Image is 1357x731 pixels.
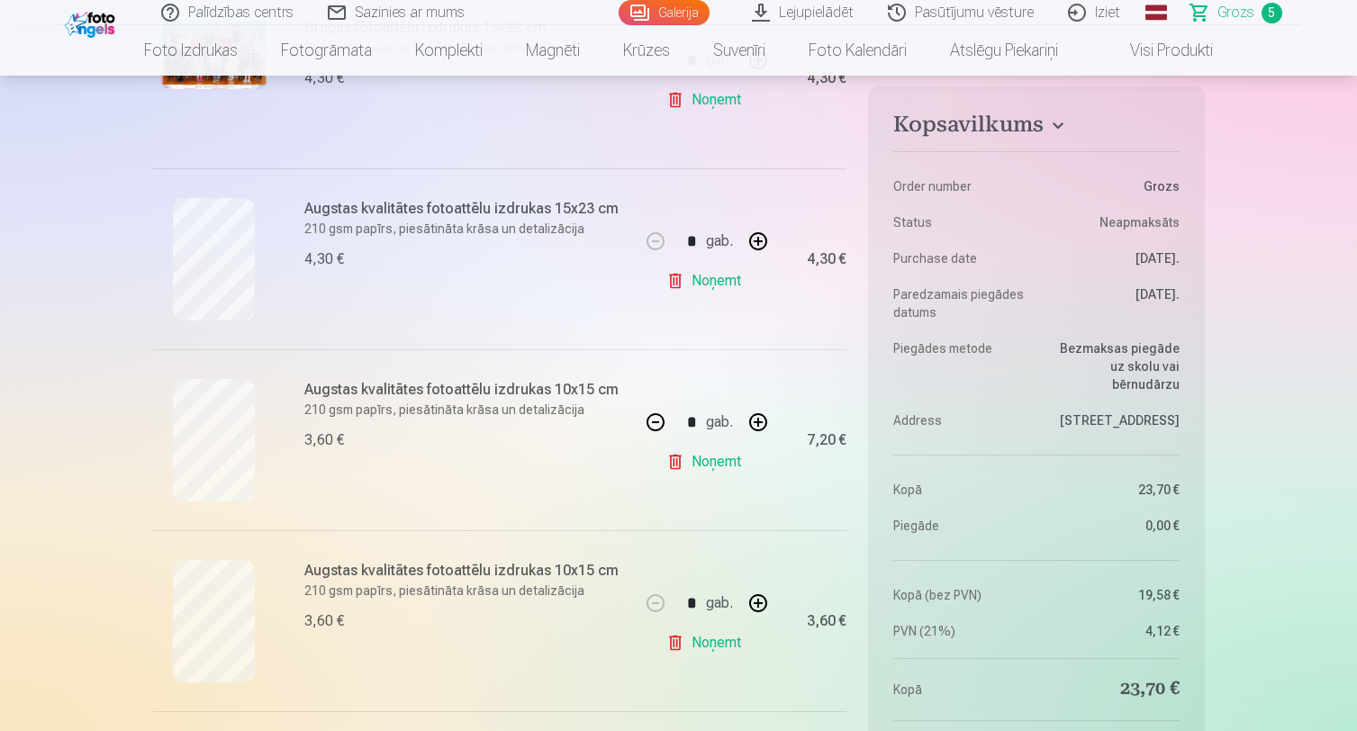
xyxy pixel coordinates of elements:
h6: Augstas kvalitātes fotoattēlu izdrukas 10x15 cm [304,560,629,582]
a: Fotogrāmata [259,25,394,76]
dt: Piegādes metode [893,339,1027,393]
div: 3,60 € [304,610,344,632]
dd: 4,12 € [1045,622,1180,640]
dd: [DATE]. [1045,249,1180,267]
a: Foto kalendāri [787,25,928,76]
a: Noņemt [666,444,748,480]
dd: 19,58 € [1045,586,1180,604]
dt: Purchase date [893,249,1027,267]
div: 4,30 € [807,73,846,84]
div: gab. [706,582,733,625]
span: Neapmaksāts [1099,213,1180,231]
img: /fa1 [65,7,120,38]
a: Noņemt [666,263,748,299]
a: Magnēti [504,25,602,76]
div: 4,30 € [304,248,344,270]
button: Kopsavilkums [893,112,1179,144]
dd: Bezmaksas piegāde uz skolu vai bērnudārzu [1045,339,1180,393]
div: gab. [706,220,733,263]
div: 3,60 € [807,616,846,627]
dd: 23,70 € [1045,677,1180,702]
p: 210 gsm papīrs, piesātināta krāsa un detalizācija [304,220,629,238]
div: 3,60 € [304,429,344,451]
dt: Order number [893,177,1027,195]
dt: Piegāde [893,517,1027,535]
dt: Kopā [893,677,1027,702]
h6: Augstas kvalitātes fotoattēlu izdrukas 15x23 cm [304,198,629,220]
dt: Kopā (bez PVN) [893,586,1027,604]
dt: Kopā [893,481,1027,499]
div: 7,20 € [807,435,846,446]
a: Atslēgu piekariņi [928,25,1080,76]
p: 210 gsm papīrs, piesātināta krāsa un detalizācija [304,582,629,600]
dd: Grozs [1045,177,1180,195]
h6: Augstas kvalitātes fotoattēlu izdrukas 10x15 cm [304,379,629,401]
dt: PVN (21%) [893,622,1027,640]
dd: 23,70 € [1045,481,1180,499]
a: Suvenīri [692,25,787,76]
a: Komplekti [394,25,504,76]
dd: [DATE]. [1045,285,1180,321]
a: Visi produkti [1080,25,1235,76]
div: 4,30 € [807,254,846,265]
p: 210 gsm papīrs, piesātināta krāsa un detalizācija [304,401,629,419]
span: Grozs [1217,2,1254,23]
dt: Address [893,411,1027,429]
span: 5 [1262,3,1282,23]
dd: 0,00 € [1045,517,1180,535]
dt: Paredzamais piegādes datums [893,285,1027,321]
dt: Status [893,213,1027,231]
a: Noņemt [666,625,748,661]
div: 4,30 € [304,68,344,89]
dd: [STREET_ADDRESS] [1045,411,1180,429]
a: Foto izdrukas [122,25,259,76]
a: Krūzes [602,25,692,76]
a: Noņemt [666,82,748,118]
div: gab. [706,401,733,444]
